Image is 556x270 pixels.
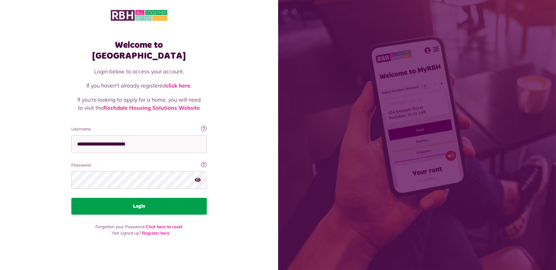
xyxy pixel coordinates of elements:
span: Forgotten your Password [95,224,144,229]
p: Login below to access your account. [77,67,201,75]
h1: Welcome to [GEOGRAPHIC_DATA] [71,40,207,61]
label: Password [71,162,207,168]
a: click here [166,82,190,89]
a: Rochdale Housing Solutions Website [103,104,200,111]
a: Register here [142,230,169,236]
p: If you're looking to apply for a home, you will need to visit the [77,96,201,112]
span: Not signed up? [112,230,141,236]
a: Click here to reset [146,224,182,229]
label: Username [71,126,207,132]
img: MyRBH [111,9,167,22]
button: Login [71,198,207,215]
p: If you haven't already registered . [77,81,201,90]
